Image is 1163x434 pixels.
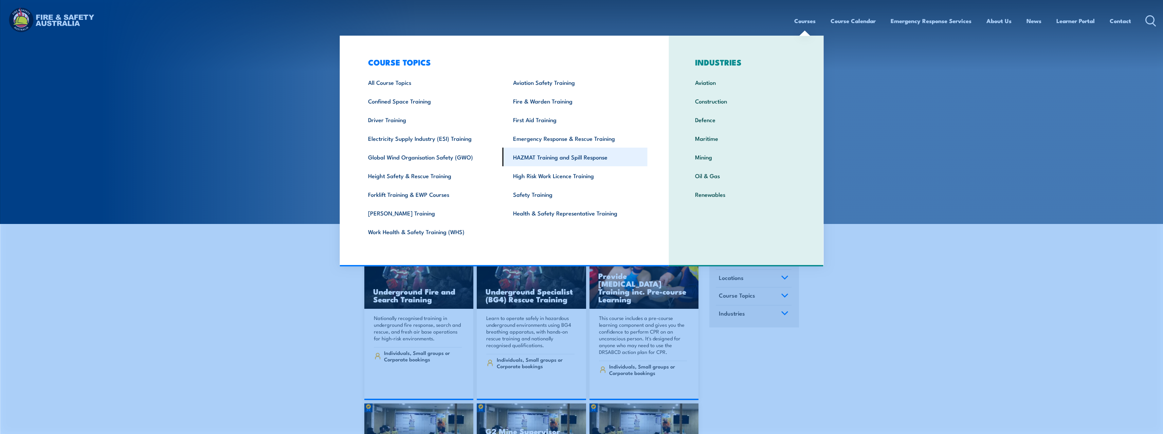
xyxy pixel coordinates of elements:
[598,272,690,303] h3: Provide [MEDICAL_DATA] Training inc. Pre-course Learning
[986,12,1012,30] a: About Us
[503,148,648,166] a: HAZMAT Training and Spill Response
[1056,12,1095,30] a: Learner Portal
[716,270,792,287] a: Locations
[685,73,808,92] a: Aviation
[716,305,792,323] a: Industries
[891,12,971,30] a: Emergency Response Services
[364,248,474,309] a: Underground Fire and Search Training
[685,110,808,129] a: Defence
[503,73,648,92] a: Aviation Safety Training
[719,291,755,300] span: Course Topics
[358,166,503,185] a: Height Safety & Rescue Training
[477,248,586,309] a: Underground Specialist (BG4) Rescue Training
[1026,12,1041,30] a: News
[685,57,808,67] h3: INDUSTRIES
[358,148,503,166] a: Global Wind Organisation Safety (GWO)
[719,273,744,282] span: Locations
[364,248,474,309] img: Underground mine rescue
[503,129,648,148] a: Emergency Response & Rescue Training
[358,110,503,129] a: Driver Training
[373,287,465,303] h3: Underground Fire and Search Training
[503,204,648,222] a: Health & Safety Representative Training
[685,185,808,204] a: Renewables
[358,204,503,222] a: [PERSON_NAME] Training
[685,148,808,166] a: Mining
[358,57,648,67] h3: COURSE TOPICS
[503,92,648,110] a: Fire & Warden Training
[358,92,503,110] a: Confined Space Training
[599,315,687,355] p: This course includes a pre-course learning component and gives you the confidence to perform CPR ...
[685,166,808,185] a: Oil & Gas
[486,287,577,303] h3: Underground Specialist (BG4) Rescue Training
[374,315,462,342] p: Nationally recognised training in underground fire response, search and rescue, and fresh air bas...
[358,73,503,92] a: All Course Topics
[589,248,699,309] img: Low Voltage Rescue and Provide CPR
[1110,12,1131,30] a: Contact
[497,356,575,369] span: Individuals, Small groups or Corporate bookings
[609,363,687,376] span: Individuals, Small groups or Corporate bookings
[477,248,586,309] img: Underground mine rescue
[384,350,462,362] span: Individuals, Small groups or Corporate bookings
[719,309,745,318] span: Industries
[685,92,808,110] a: Construction
[716,287,792,305] a: Course Topics
[503,185,648,204] a: Safety Training
[831,12,876,30] a: Course Calendar
[503,166,648,185] a: High Risk Work Licence Training
[358,222,503,241] a: Work Health & Safety Training (WHS)
[685,129,808,148] a: Maritime
[486,315,575,348] p: Learn to operate safely in hazardous underground environments using BG4 breathing apparatus, with...
[358,185,503,204] a: Forklift Training & EWP Courses
[503,110,648,129] a: First Aid Training
[794,12,816,30] a: Courses
[589,248,699,309] a: Provide [MEDICAL_DATA] Training inc. Pre-course Learning
[358,129,503,148] a: Electricity Supply Industry (ESI) Training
